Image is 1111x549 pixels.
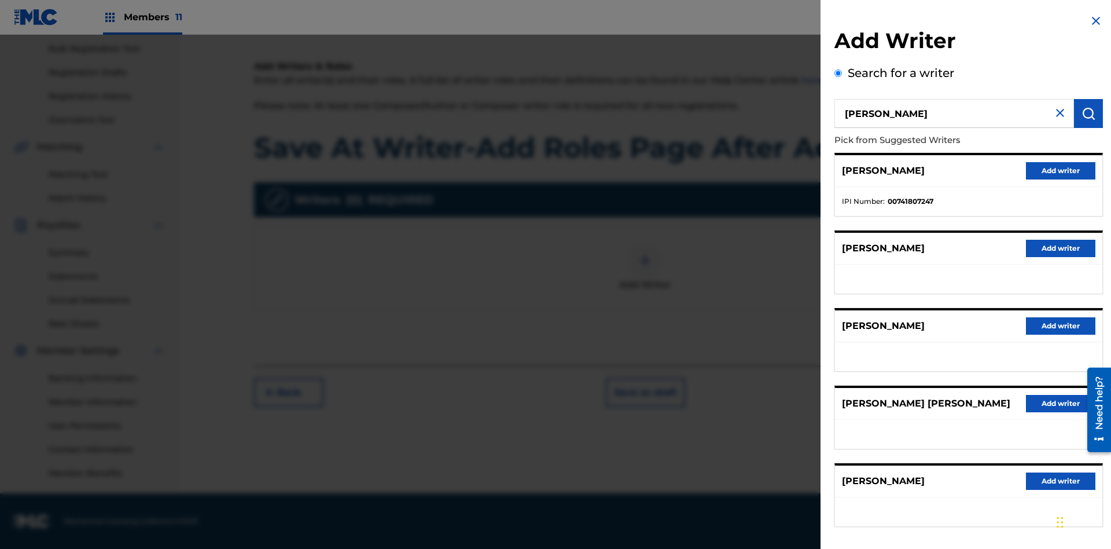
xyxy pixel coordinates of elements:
span: IPI Number : [842,196,885,207]
span: Members [124,10,182,24]
p: [PERSON_NAME] [842,241,925,255]
p: [PERSON_NAME] [842,164,925,178]
iframe: Resource Center [1079,363,1111,458]
img: close [1053,106,1067,120]
div: Drag [1057,505,1064,540]
iframe: Chat Widget [1053,493,1111,549]
p: [PERSON_NAME] [842,474,925,488]
img: Top Rightsholders [103,10,117,24]
button: Add writer [1026,473,1095,490]
span: 11 [175,12,182,23]
h2: Add Writer [834,28,1103,57]
button: Add writer [1026,240,1095,257]
button: Add writer [1026,162,1095,180]
button: Add writer [1026,317,1095,335]
strong: 00741807247 [888,196,933,207]
p: Pick from Suggested Writers [834,128,1037,153]
p: [PERSON_NAME] [PERSON_NAME] [842,397,1010,411]
p: [PERSON_NAME] [842,319,925,333]
button: Add writer [1026,395,1095,412]
input: Search writer's name or IPI Number [834,99,1074,128]
label: Search for a writer [848,66,954,80]
img: Search Works [1081,107,1095,120]
img: MLC Logo [14,9,58,25]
